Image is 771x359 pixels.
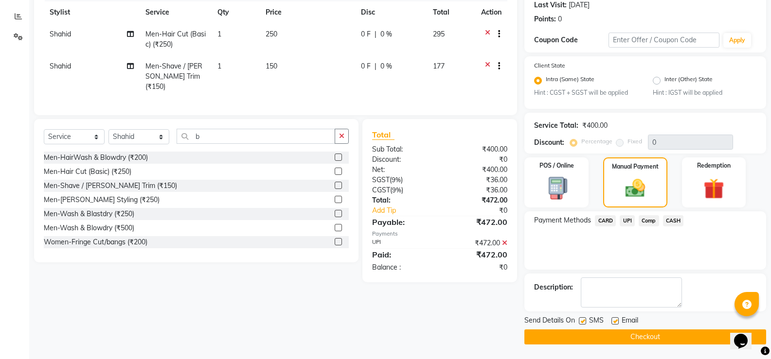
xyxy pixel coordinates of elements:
[581,137,612,146] label: Percentage
[534,61,565,70] label: Client State
[140,1,212,23] th: Service
[380,29,392,39] span: 0 %
[534,215,591,225] span: Payment Methods
[145,62,202,91] span: Men-Shave / [PERSON_NAME] Trim (₹150)
[723,33,751,48] button: Apply
[539,161,574,170] label: POS / Online
[534,120,578,131] div: Service Total:
[44,153,148,163] div: Men-HairWash & Blowdry (₹200)
[697,176,731,202] img: _gift.svg
[44,181,177,191] div: Men-Shave / [PERSON_NAME] Trim (₹150)
[730,320,761,349] iframe: chat widget
[440,238,515,248] div: ₹472.00
[595,215,616,226] span: CARD
[375,61,377,71] span: |
[44,195,160,205] div: Men-[PERSON_NAME] Styling (₹250)
[534,137,564,148] div: Discount:
[440,249,515,260] div: ₹472.00
[380,61,392,71] span: 0 %
[365,216,440,228] div: Payable:
[392,186,401,194] span: 9%
[217,30,221,38] span: 1
[365,262,440,273] div: Balance :
[440,216,515,228] div: ₹472.00
[217,62,221,70] span: 1
[440,262,515,273] div: ₹0
[365,195,440,205] div: Total:
[212,1,260,23] th: Qty
[540,176,574,201] img: _pos-terminal.svg
[145,30,206,49] span: Men-Hair Cut (Basic) (₹250)
[365,144,440,154] div: Sub Total:
[266,30,277,38] span: 250
[433,62,445,70] span: 177
[44,167,131,177] div: Men-Hair Cut (Basic) (₹250)
[620,215,635,226] span: UPI
[534,88,638,97] small: Hint : CGST + SGST will be applied
[375,29,377,39] span: |
[534,282,573,292] div: Description:
[372,175,390,184] span: SGST
[260,1,356,23] th: Price
[361,61,371,71] span: 0 F
[609,33,719,48] input: Enter Offer / Coupon Code
[628,137,642,146] label: Fixed
[653,88,756,97] small: Hint : IGST will be applied
[365,238,440,248] div: UPI
[365,165,440,175] div: Net:
[433,30,445,38] span: 295
[365,154,440,165] div: Discount:
[619,177,651,200] img: _cash.svg
[612,162,659,171] label: Manual Payment
[440,144,515,154] div: ₹400.00
[44,237,147,247] div: Women-Fringe Cut/bangs (₹200)
[365,175,440,185] div: ( )
[372,130,394,140] span: Total
[534,35,608,45] div: Coupon Code
[524,329,766,344] button: Checkout
[372,186,390,194] span: CGST
[177,129,335,144] input: Search or Scan
[475,1,507,23] th: Action
[440,195,515,205] div: ₹472.00
[44,1,140,23] th: Stylist
[372,230,507,238] div: Payments
[266,62,277,70] span: 150
[50,62,71,70] span: Shahid
[639,215,659,226] span: Comp
[534,14,556,24] div: Points:
[622,315,638,327] span: Email
[664,75,713,86] label: Inter (Other) State
[355,1,427,23] th: Disc
[50,30,71,38] span: Shahid
[365,185,440,195] div: ( )
[44,223,134,233] div: Men-Wash & Blowdry (₹500)
[663,215,684,226] span: CASH
[427,1,475,23] th: Total
[558,14,562,24] div: 0
[524,315,575,327] span: Send Details On
[44,209,134,219] div: Men-Wash & Blastdry (₹250)
[365,205,452,216] a: Add Tip
[392,176,401,184] span: 9%
[452,205,515,216] div: ₹0
[440,154,515,165] div: ₹0
[582,120,608,131] div: ₹400.00
[546,75,594,86] label: Intra (Same) State
[365,249,440,260] div: Paid:
[697,161,731,170] label: Redemption
[440,165,515,175] div: ₹400.00
[361,29,371,39] span: 0 F
[440,185,515,195] div: ₹36.00
[589,315,604,327] span: SMS
[440,175,515,185] div: ₹36.00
